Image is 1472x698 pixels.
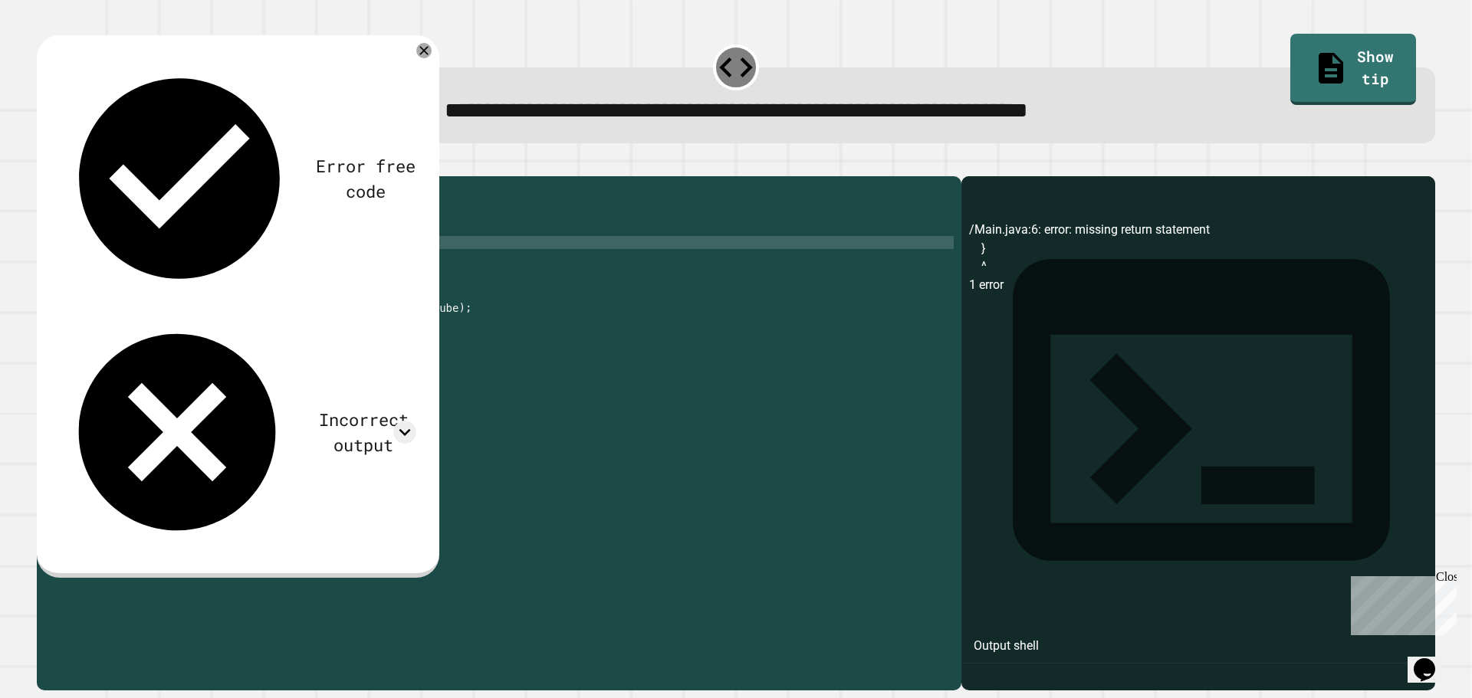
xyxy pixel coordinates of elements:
[1290,34,1415,104] a: Show tip
[316,153,417,204] div: Error free code
[1345,570,1457,635] iframe: chat widget
[311,407,417,457] div: Incorrect output
[1408,637,1457,683] iframe: chat widget
[6,6,106,97] div: Chat with us now!Close
[969,221,1428,690] div: /Main.java:6: error: missing return statement } ^ 1 error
